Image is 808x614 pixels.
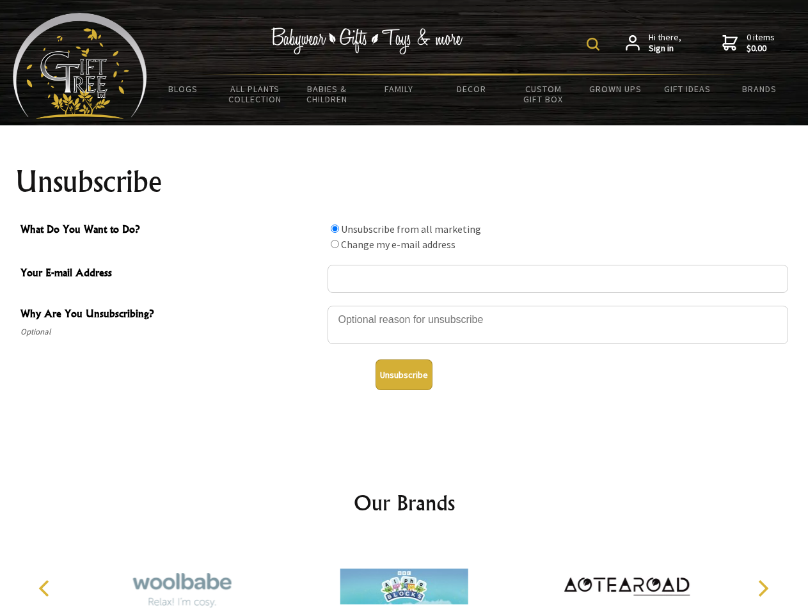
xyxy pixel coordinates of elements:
[291,75,363,113] a: Babies & Children
[747,31,775,54] span: 0 items
[271,28,463,54] img: Babywear - Gifts - Toys & more
[341,223,481,235] label: Unsubscribe from all marketing
[341,238,455,251] label: Change my e-mail address
[649,32,681,54] span: Hi there,
[20,221,321,240] span: What Do You Want to Do?
[13,13,147,119] img: Babyware - Gifts - Toys and more...
[331,240,339,248] input: What Do You Want to Do?
[722,32,775,54] a: 0 items$0.00
[651,75,724,102] a: Gift Ideas
[579,75,651,102] a: Grown Ups
[328,265,788,293] input: Your E-mail Address
[15,166,793,197] h1: Unsubscribe
[724,75,796,102] a: Brands
[20,265,321,283] span: Your E-mail Address
[328,306,788,344] textarea: Why Are You Unsubscribing?
[626,32,681,54] a: Hi there,Sign in
[649,43,681,54] strong: Sign in
[747,43,775,54] strong: $0.00
[749,574,777,602] button: Next
[32,574,60,602] button: Previous
[331,224,339,233] input: What Do You Want to Do?
[363,75,436,102] a: Family
[507,75,580,113] a: Custom Gift Box
[20,306,321,324] span: Why Are You Unsubscribing?
[587,38,599,51] img: product search
[376,359,432,390] button: Unsubscribe
[26,487,783,518] h2: Our Brands
[219,75,292,113] a: All Plants Collection
[20,324,321,340] span: Optional
[147,75,219,102] a: BLOGS
[435,75,507,102] a: Decor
